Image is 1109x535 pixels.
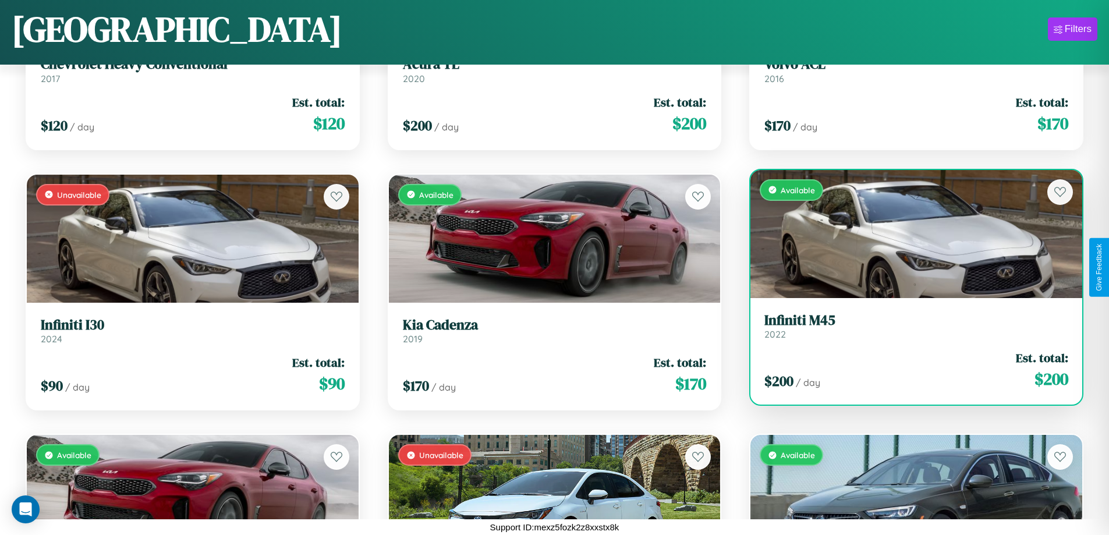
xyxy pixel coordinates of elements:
span: Available [781,185,815,195]
div: Open Intercom Messenger [12,495,40,523]
a: Acura TL2020 [403,56,707,84]
div: Give Feedback [1095,244,1103,291]
span: Est. total: [1016,349,1068,366]
span: $ 90 [319,372,345,395]
span: 2020 [403,73,425,84]
span: $ 200 [1034,367,1068,391]
span: Est. total: [1016,94,1068,111]
a: Chevrolet Heavy Conventional2017 [41,56,345,84]
a: Infiniti I302024 [41,317,345,345]
span: Est. total: [654,94,706,111]
span: Unavailable [57,190,101,200]
a: Kia Cadenza2019 [403,317,707,345]
span: $ 170 [403,376,429,395]
h3: Infiniti M45 [764,312,1068,329]
span: $ 170 [1037,112,1068,135]
span: 2017 [41,73,60,84]
span: 2024 [41,333,62,345]
span: Available [419,190,453,200]
h3: Infiniti I30 [41,317,345,334]
span: $ 120 [313,112,345,135]
span: Available [781,450,815,460]
span: $ 170 [675,372,706,395]
span: / day [70,121,94,133]
span: $ 200 [764,371,793,391]
span: $ 90 [41,376,63,395]
a: Infiniti M452022 [764,312,1068,341]
h3: Kia Cadenza [403,317,707,334]
button: Filters [1048,17,1097,41]
span: / day [431,381,456,393]
h1: [GEOGRAPHIC_DATA] [12,5,342,53]
span: $ 200 [672,112,706,135]
h3: Chevrolet Heavy Conventional [41,56,345,73]
span: 2022 [764,328,786,340]
span: Est. total: [292,94,345,111]
h3: Volvo ACL [764,56,1068,73]
div: Filters [1065,23,1092,35]
span: / day [65,381,90,393]
span: 2019 [403,333,423,345]
span: $ 200 [403,116,432,135]
span: / day [793,121,817,133]
span: Est. total: [292,354,345,371]
span: Available [57,450,91,460]
span: Est. total: [654,354,706,371]
span: $ 170 [764,116,791,135]
span: Unavailable [419,450,463,460]
a: Volvo ACL2016 [764,56,1068,84]
p: Support ID: mexz5fozk2z8xxstx8k [490,519,619,535]
span: / day [796,377,820,388]
span: / day [434,121,459,133]
span: $ 120 [41,116,68,135]
span: 2016 [764,73,784,84]
h3: Acura TL [403,56,707,73]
